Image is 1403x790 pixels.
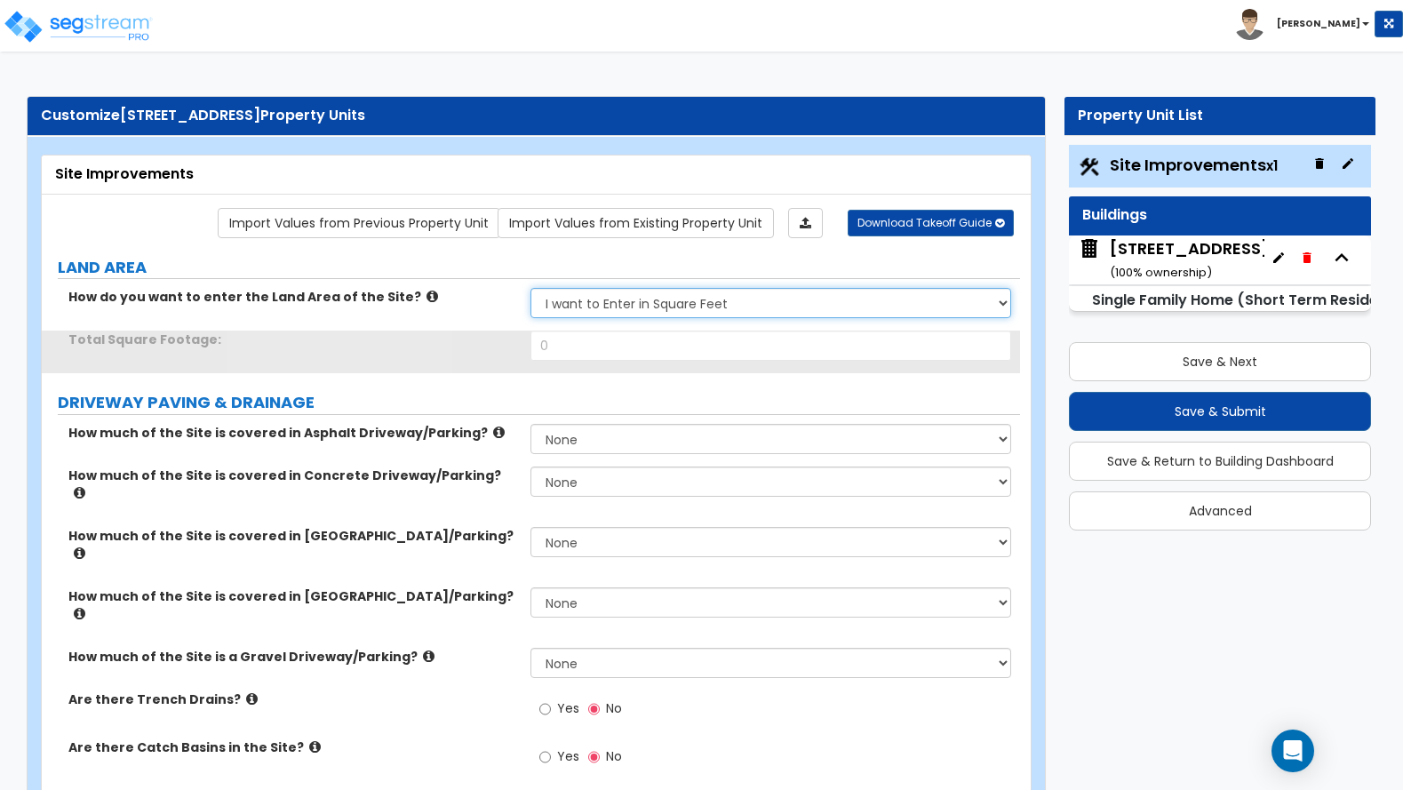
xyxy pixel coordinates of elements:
[120,105,260,125] span: [STREET_ADDRESS]
[426,290,438,303] i: click for more info!
[68,690,517,708] label: Are there Trench Drains?
[557,747,579,765] span: Yes
[58,256,1020,279] label: LAND AREA
[848,210,1014,236] button: Download Takeoff Guide
[1082,205,1358,226] div: Buildings
[606,699,622,717] span: No
[606,747,622,765] span: No
[1271,730,1314,772] div: Open Intercom Messenger
[1078,106,1362,126] div: Property Unit List
[1078,156,1101,179] img: Construction.png
[588,699,600,719] input: No
[539,699,551,719] input: Yes
[68,587,517,623] label: How much of the Site is covered in [GEOGRAPHIC_DATA]/Parking?
[74,607,85,620] i: click for more info!
[218,208,500,238] a: Import the dynamic attribute values from previous properties.
[68,331,517,348] label: Total Square Footage:
[1110,154,1278,176] span: Site Improvements
[74,486,85,499] i: click for more info!
[1078,237,1264,283] span: 5750 State Highway 9
[498,208,774,238] a: Import the dynamic attribute values from existing properties.
[857,215,992,230] span: Download Takeoff Guide
[1277,17,1360,30] b: [PERSON_NAME]
[1266,156,1278,175] small: x1
[41,106,1032,126] div: Customize Property Units
[309,740,321,754] i: click for more info!
[1069,342,1371,381] button: Save & Next
[68,527,517,563] label: How much of the Site is covered in [GEOGRAPHIC_DATA]/Parking?
[1078,237,1101,260] img: building.svg
[58,391,1020,414] label: DRIVEWAY PAVING & DRAINAGE
[557,699,579,717] span: Yes
[68,467,517,502] label: How much of the Site is covered in Concrete Driveway/Parking?
[68,738,517,756] label: Are there Catch Basins in the Site?
[1234,9,1265,40] img: avatar.png
[68,288,517,306] label: How do you want to enter the Land Area of the Site?
[1069,491,1371,531] button: Advanced
[588,747,600,767] input: No
[1110,264,1212,281] small: ( 100 % ownership)
[1069,392,1371,431] button: Save & Submit
[1110,237,1269,283] div: [STREET_ADDRESS]
[788,208,823,238] a: Import the dynamic attributes value through Excel sheet
[423,650,434,663] i: click for more info!
[74,547,85,560] i: click for more info!
[493,426,505,439] i: click for more info!
[3,9,154,44] img: logo_pro_r.png
[55,164,1017,185] div: Site Improvements
[68,648,517,666] label: How much of the Site is a Gravel Driveway/Parking?
[1069,442,1371,481] button: Save & Return to Building Dashboard
[246,692,258,706] i: click for more info!
[68,424,517,442] label: How much of the Site is covered in Asphalt Driveway/Parking?
[539,747,551,767] input: Yes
